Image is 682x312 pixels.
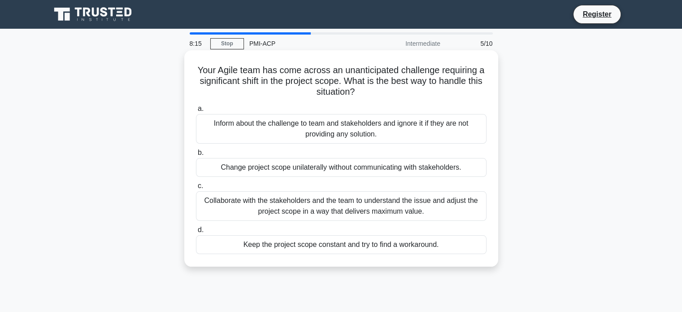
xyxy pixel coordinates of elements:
div: PMI-ACP [244,35,367,53]
span: d. [198,226,204,233]
a: Register [577,9,617,20]
div: 5/10 [446,35,498,53]
div: Change project scope unilaterally without communicating with stakeholders. [196,158,487,177]
span: c. [198,182,203,189]
div: Keep the project scope constant and try to find a workaround. [196,235,487,254]
div: Inform about the challenge to team and stakeholders and ignore it if they are not providing any s... [196,114,487,144]
span: b. [198,149,204,156]
div: Intermediate [367,35,446,53]
div: 8:15 [184,35,210,53]
span: a. [198,105,204,112]
h5: Your Agile team has come across an unanticipated challenge requiring a significant shift in the p... [195,65,487,98]
a: Stop [210,38,244,49]
div: Collaborate with the stakeholders and the team to understand the issue and adjust the project sco... [196,191,487,221]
